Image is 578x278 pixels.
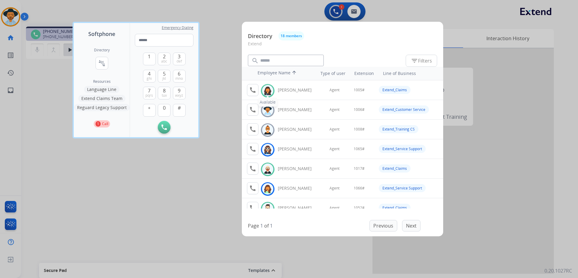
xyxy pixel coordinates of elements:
[249,185,256,192] mat-icon: call
[177,59,182,64] span: def
[178,53,180,60] span: 3
[330,127,339,132] span: Agent
[178,87,180,94] span: 9
[379,145,426,153] div: Extend_Service Support
[379,86,411,94] div: Extend_Claims
[148,104,151,112] span: +
[163,53,166,60] span: 2
[148,87,151,94] span: 7
[278,146,318,152] div: [PERSON_NAME]
[263,184,272,194] img: avatar
[330,186,339,191] span: Agent
[178,104,181,112] span: #
[380,67,440,79] th: Line of Business
[379,125,418,133] div: Extend_Training CS
[330,88,339,92] span: Agent
[147,76,152,81] span: ghi
[249,165,256,172] mat-icon: call
[162,25,193,30] span: Emergency Dialing
[173,53,186,65] button: 3def
[354,166,365,171] span: 1017#
[249,126,256,133] mat-icon: call
[278,185,318,191] div: [PERSON_NAME]
[158,70,170,82] button: 5jkl
[143,70,156,82] button: 4ghi
[278,126,318,132] div: [PERSON_NAME]
[96,121,101,127] p: 1
[173,70,186,82] button: 6mno
[161,124,167,130] img: call-button
[411,57,432,64] span: Filters
[330,166,339,171] span: Agent
[98,60,106,67] mat-icon: connect_without_contact
[263,106,272,115] img: avatar
[84,86,119,93] button: Language Line
[330,147,339,151] span: Agent
[175,93,183,98] span: wxyz
[248,222,259,229] p: Page
[258,98,277,107] div: Available
[278,166,318,172] div: [PERSON_NAME]
[330,107,339,112] span: Agent
[406,55,437,67] button: Filters
[249,86,256,94] mat-icon: call
[264,222,269,229] p: of
[354,127,365,132] span: 1008#
[162,76,166,81] span: jkl
[143,104,156,117] button: +
[158,87,170,99] button: 8tuv
[312,67,349,79] th: Type of user
[158,53,170,65] button: 2abc
[94,120,110,128] button: 1Call
[354,147,365,151] span: 1065#
[354,88,365,92] span: 1005#
[93,79,111,84] span: Resources
[252,57,259,64] mat-icon: search
[411,57,418,64] mat-icon: filter_list
[163,104,166,112] span: 0
[248,40,437,52] p: Extend
[330,205,339,210] span: Agent
[354,205,365,210] span: 1052#
[78,95,125,102] button: Extend Claims Team
[544,267,572,274] p: 0.20.1027RC
[161,59,167,64] span: abc
[354,186,365,191] span: 1066#
[102,121,108,127] p: Call
[291,70,298,77] mat-icon: arrow_upward
[178,70,180,77] span: 6
[145,93,153,98] span: pqrs
[263,125,272,135] img: avatar
[148,53,151,60] span: 1
[263,86,272,95] img: avatar
[173,104,186,117] button: #
[255,67,309,80] th: Employee Name
[158,104,170,117] button: 0
[263,145,272,154] img: avatar
[263,165,272,174] img: avatar
[249,204,256,212] mat-icon: call
[379,164,411,173] div: Extend_Claims
[379,105,429,114] div: Extend_Customer Service
[278,107,318,113] div: [PERSON_NAME]
[94,48,110,53] h2: Directory
[143,87,156,99] button: 7pqrs
[278,87,318,93] div: [PERSON_NAME]
[278,205,318,211] div: [PERSON_NAME]
[88,30,115,38] span: Softphone
[249,106,256,113] mat-icon: call
[278,31,304,40] button: 18 members
[163,70,166,77] span: 5
[379,184,426,192] div: Extend_Service Support
[175,76,183,81] span: mno
[351,67,377,79] th: Extension
[173,87,186,99] button: 9wxyz
[248,32,272,40] p: Directory
[143,53,156,65] button: 1
[148,70,151,77] span: 4
[249,145,256,153] mat-icon: call
[263,204,272,213] img: avatar
[379,204,411,212] div: Extend_Claims
[354,107,365,112] span: 1006#
[74,104,130,111] button: Reguard Legacy Support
